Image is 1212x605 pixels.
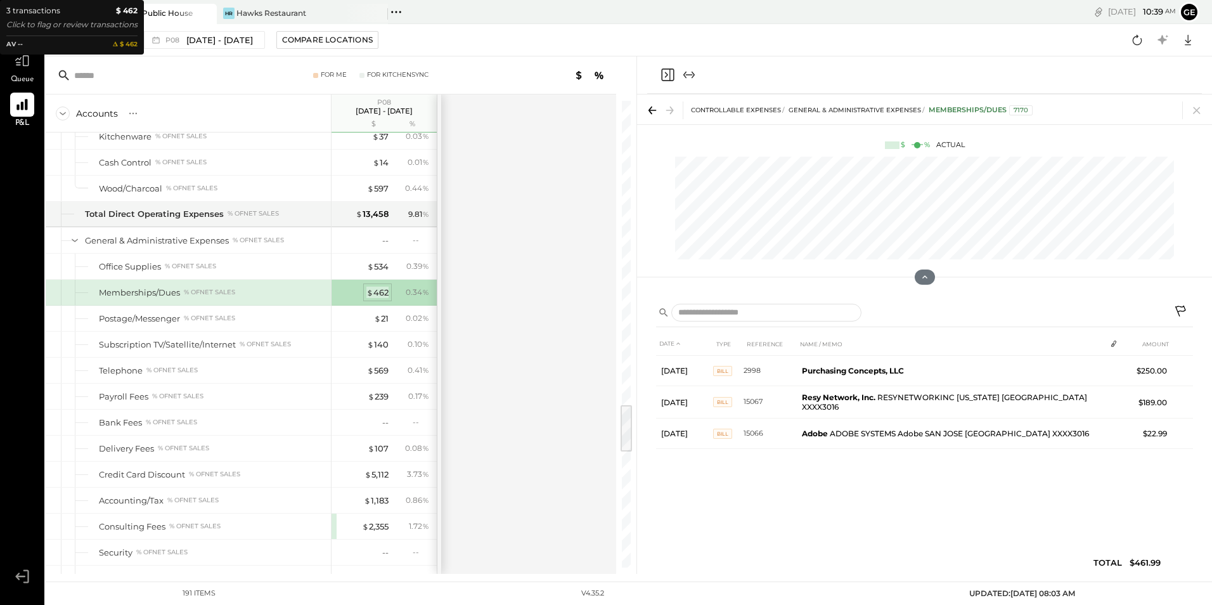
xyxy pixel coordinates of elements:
div: Equipment Rental [99,573,176,585]
div: 107 [368,443,389,455]
div: Accounts [76,107,118,120]
span: P08 [165,37,183,44]
div: % of NET SALES [240,340,291,349]
div: 475 [367,573,389,585]
div: 0.44 [405,183,429,194]
div: 0.35 [406,573,429,584]
div: 462 [366,287,389,299]
div: Consulting Fees [99,521,165,533]
td: [DATE] [656,356,713,386]
div: 9.81 [408,209,429,220]
div: 0.34 [406,287,429,298]
div: $ [338,119,389,129]
div: 1.72 [409,521,429,532]
div: % of NET SALES [152,392,203,401]
div: -- [413,547,429,557]
b: Adobe [802,429,828,438]
div: 597 [367,183,389,195]
span: % [422,157,429,167]
div: Office Supplies [99,261,161,273]
span: $ [356,209,363,219]
div: % of NET SALES [184,314,235,323]
td: $250.00 [1123,356,1172,386]
span: $ [367,573,374,583]
div: 0.01 [408,157,429,168]
span: % [422,339,429,349]
td: ADOBE SYSTEMS Adobe SAN JOSE [GEOGRAPHIC_DATA] XXXX3016 [797,419,1106,449]
span: % [422,469,429,479]
b: 𝚫 $ 462 [113,39,138,50]
th: TYPE [713,332,744,356]
span: CONTROLLABLE EXPENSES [691,106,781,114]
div: Postage/Messenger [99,313,180,325]
div: Payroll Fees [99,391,148,403]
div: % of NET SALES [155,132,207,141]
div: 3.73 [407,469,429,480]
div: % of NET SALES [180,574,231,583]
div: v 4.35.2 [581,589,604,599]
span: $ [364,495,371,505]
div: Credit Card Discount [99,469,185,481]
a: P&L [1,93,44,129]
td: $22.99 [1123,419,1172,449]
div: 7170 [1009,105,1033,115]
div: Kitchenware [99,131,151,143]
div: Compare Locations [282,34,373,45]
span: BILL [713,429,732,439]
td: 15067 [744,386,797,419]
div: % of NET SALES [184,288,235,297]
span: % [422,573,429,583]
div: Subscription TV/Satellite/Internet [99,339,236,351]
div: 0.08 [405,443,429,454]
span: % [422,443,429,453]
div: 3 transactions [6,4,60,17]
div: 0.02 [406,313,429,324]
span: P&L [15,118,30,129]
div: -- [382,235,389,247]
span: % [422,131,429,141]
button: Close panel [660,67,675,82]
div: 37 [372,131,389,143]
td: RESYNETWORKINC [US_STATE] [GEOGRAPHIC_DATA] XXXX3016 [797,386,1106,419]
td: 2998 [744,356,797,386]
button: Period P&L P08[DATE] - [DATE] [79,31,265,49]
div: Bank Fees [99,417,142,429]
b: $ 462 [116,4,138,17]
div: Cash Control [99,157,151,169]
th: DATE [656,332,713,356]
div: % [924,140,930,150]
div: -- [413,235,429,245]
td: $189.00 [1123,386,1172,419]
span: % [422,261,429,271]
div: Actual [885,140,965,150]
div: For KitchenSync [367,70,429,79]
div: % of NET SALES [169,522,221,531]
button: Compare Locations [276,31,378,49]
td: 15066 [744,419,797,449]
span: % [422,183,429,193]
div: 0.39 [406,261,429,272]
div: [DATE] [1108,6,1176,18]
div: % of NET SALES [166,184,217,193]
div: 239 [368,391,389,403]
span: General & Administrative Expenses [789,106,921,114]
th: AMOUNT [1123,332,1172,356]
span: $ [368,391,375,401]
span: % [422,313,429,323]
div: Telephone [99,365,143,377]
span: $ [367,339,374,349]
div: Security [99,547,132,559]
span: % [422,495,429,505]
div: 0.41 [408,365,429,376]
div: % of NET SALES [155,158,207,167]
div: 21 [374,313,389,325]
div: 14 [373,157,389,169]
div: % of NET SALES [233,236,284,245]
div: % of NET SALES [189,470,240,479]
span: $ [373,157,380,167]
div: Memberships/Dues [99,287,180,299]
div: Delivery Fees [99,443,154,455]
button: Expand panel (e) [681,67,697,82]
span: $ [374,313,381,323]
div: 0.03 [406,131,429,142]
